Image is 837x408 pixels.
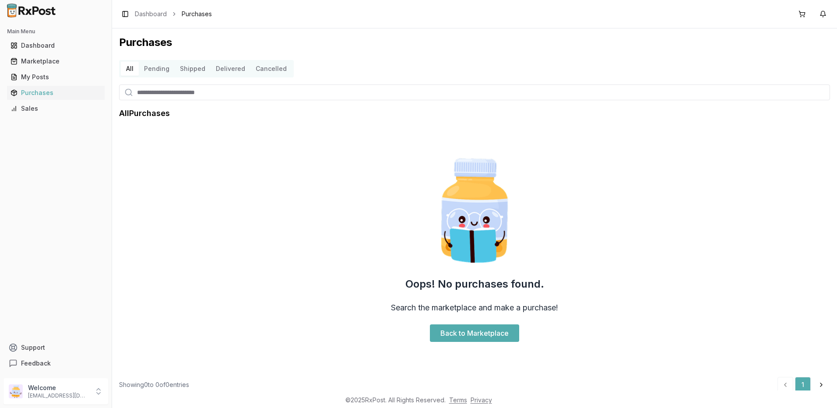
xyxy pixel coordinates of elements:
a: Sales [7,101,105,116]
div: Showing 0 to 0 of 0 entries [119,380,189,389]
nav: pagination [777,377,830,393]
div: Marketplace [11,57,101,66]
p: [EMAIL_ADDRESS][DOMAIN_NAME] [28,392,89,399]
h1: Purchases [119,35,830,49]
a: Dashboard [7,38,105,53]
span: Feedback [21,359,51,368]
button: All [121,62,139,76]
button: Cancelled [250,62,292,76]
a: Dashboard [135,10,167,18]
button: Dashboard [4,39,108,53]
h2: Oops! No purchases found. [405,277,544,291]
h1: All Purchases [119,107,170,120]
button: Marketplace [4,54,108,68]
a: Privacy [471,396,492,404]
button: Shipped [175,62,211,76]
a: Marketplace [7,53,105,69]
p: Welcome [28,383,89,392]
div: My Posts [11,73,101,81]
a: Back to Marketplace [430,324,519,342]
button: Feedback [4,355,108,371]
a: Go to next page [812,377,830,393]
button: Delivered [211,62,250,76]
nav: breadcrumb [135,10,212,18]
button: Sales [4,102,108,116]
h3: Search the marketplace and make a purchase! [391,302,558,314]
button: Purchases [4,86,108,100]
button: Pending [139,62,175,76]
div: Purchases [11,88,101,97]
button: Support [4,340,108,355]
a: Purchases [7,85,105,101]
span: Purchases [182,10,212,18]
button: My Posts [4,70,108,84]
div: Sales [11,104,101,113]
a: 1 [795,377,811,393]
div: Dashboard [11,41,101,50]
img: Smart Pill Bottle [418,155,531,267]
img: RxPost Logo [4,4,60,18]
a: Terms [449,396,467,404]
h2: Main Menu [7,28,105,35]
a: My Posts [7,69,105,85]
img: User avatar [9,384,23,398]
